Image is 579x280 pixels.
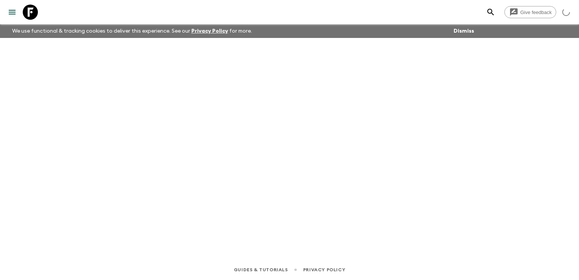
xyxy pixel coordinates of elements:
[191,28,228,34] a: Privacy Policy
[303,266,345,274] a: Privacy Policy
[5,5,20,20] button: menu
[452,26,476,36] button: Dismiss
[516,9,556,15] span: Give feedback
[504,6,556,18] a: Give feedback
[483,5,498,20] button: search adventures
[9,24,255,38] p: We use functional & tracking cookies to deliver this experience. See our for more.
[234,266,288,274] a: Guides & Tutorials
